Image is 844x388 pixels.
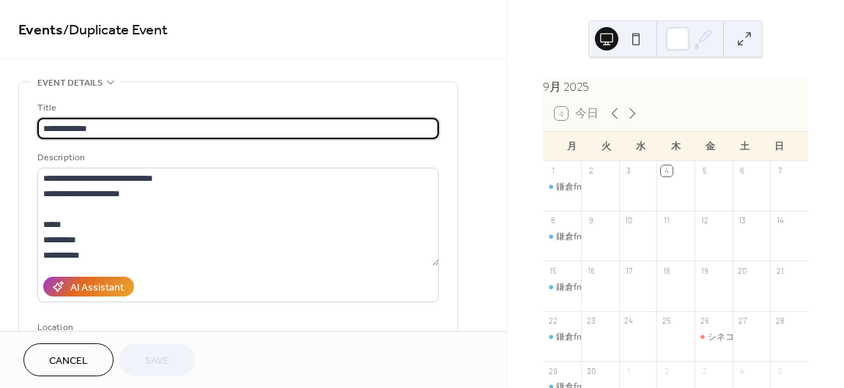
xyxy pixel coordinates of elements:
div: 7 [774,165,785,176]
div: AI Assistant [70,280,124,296]
div: Description [37,150,436,165]
div: 8 [547,215,558,226]
div: 27 [737,316,748,327]
span: / Duplicate Event [63,16,168,45]
span: Cancel [49,354,88,369]
button: AI Assistant [43,277,134,296]
a: Events [18,16,63,45]
div: 18 [661,265,672,276]
div: 土 [728,132,762,161]
div: 鎌倉fmアコースティカルアワー [543,231,581,243]
div: 13 [737,215,748,226]
div: 15 [547,265,558,276]
div: 20 [737,265,748,276]
div: 23 [585,316,596,327]
div: 6 [737,165,748,176]
div: 鎌倉fmアコースティカルアワー [543,331,581,343]
div: 17 [623,265,634,276]
div: 1 [623,365,634,376]
div: 3 [699,365,710,376]
div: 9月 2025 [543,78,808,96]
div: 火 [589,132,623,161]
div: 鎌倉fmアコースティカルアワー [556,231,681,243]
div: 10 [623,215,634,226]
span: Event details [37,75,103,91]
div: 28 [774,316,785,327]
div: 9 [585,215,596,226]
div: 鎌倉fmアコースティカルアワー [543,181,581,193]
div: 4 [661,165,672,176]
div: 鎌倉fmアコースティカルアワー [556,181,681,193]
div: 5 [774,365,785,376]
div: 1 [547,165,558,176]
div: 3 [623,165,634,176]
div: 鎌倉fmアコースティカルアワー [543,281,581,294]
div: 日 [762,132,796,161]
div: 25 [661,316,672,327]
div: 鎌倉fmアコースティカルアワー [556,281,681,294]
div: 2 [585,165,596,176]
div: 金 [693,132,728,161]
div: 5 [699,165,710,176]
div: シネコヤ鵠沼海岸 [695,331,733,343]
div: Location [37,320,436,335]
button: Cancel [23,343,114,376]
div: 22 [547,316,558,327]
div: 2 [661,365,672,376]
div: 12 [699,215,710,226]
div: 19 [699,265,710,276]
div: 4 [737,365,748,376]
div: 26 [699,316,710,327]
div: 24 [623,316,634,327]
div: 30 [585,365,596,376]
div: 月 [555,132,589,161]
div: 29 [547,365,558,376]
div: シネコヤ鵠沼海岸 [708,331,778,343]
div: 11 [661,215,672,226]
div: 水 [623,132,658,161]
div: 16 [585,265,596,276]
div: 鎌倉fmアコースティカルアワー [556,331,681,343]
div: Title [37,100,436,116]
div: 14 [774,215,785,226]
div: 21 [774,265,785,276]
div: 木 [659,132,693,161]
